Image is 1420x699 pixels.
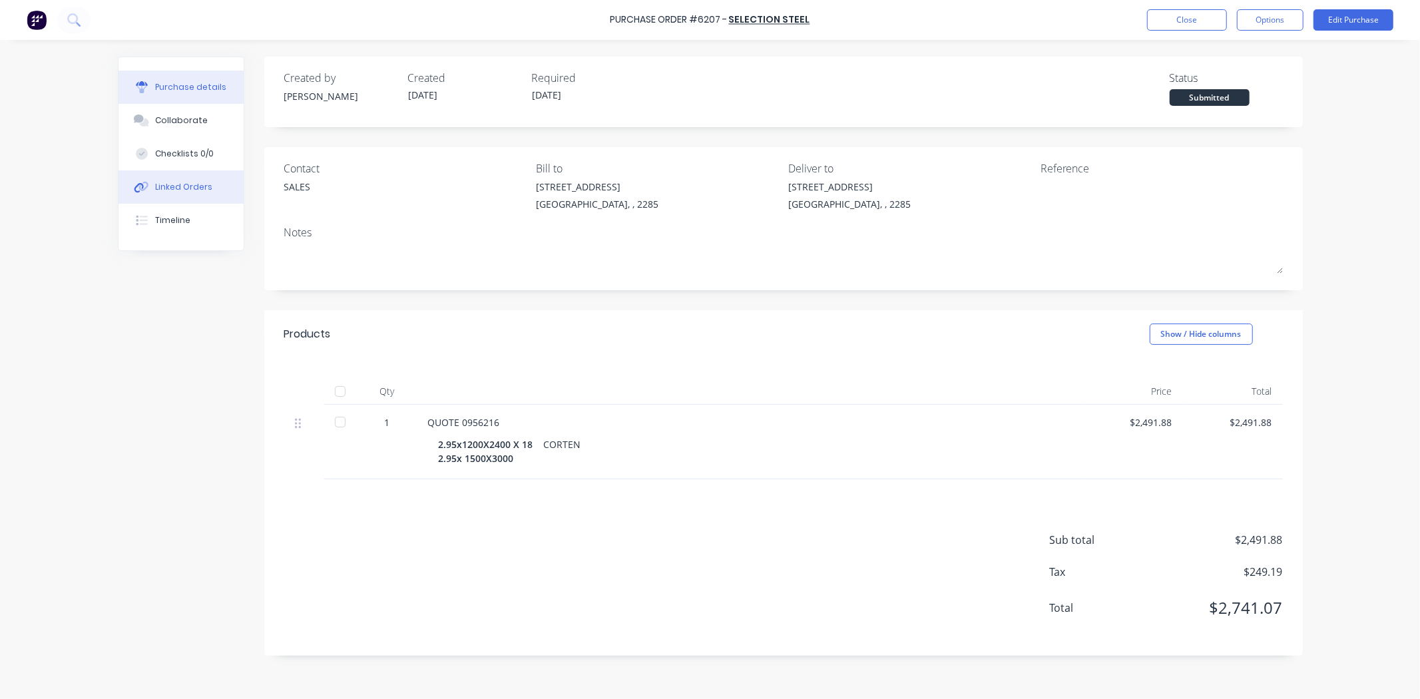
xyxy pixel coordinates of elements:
[788,180,911,194] div: [STREET_ADDRESS]
[155,81,226,93] div: Purchase details
[284,326,331,342] div: Products
[1183,378,1283,405] div: Total
[1194,415,1272,429] div: $2,491.88
[1150,532,1283,548] span: $2,491.88
[118,104,244,137] button: Collaborate
[536,160,778,176] div: Bill to
[536,180,658,194] div: [STREET_ADDRESS]
[610,13,728,27] div: Purchase Order #6207 -
[155,181,212,193] div: Linked Orders
[284,160,527,176] div: Contact
[1147,9,1227,31] button: Close
[284,224,1283,240] div: Notes
[1150,564,1283,580] span: $249.19
[408,70,521,86] div: Created
[1050,564,1150,580] span: Tax
[357,378,417,405] div: Qty
[788,160,1031,176] div: Deliver to
[118,170,244,204] button: Linked Orders
[729,13,810,27] a: SELECTION STEEL
[1150,596,1283,620] span: $2,741.07
[1170,70,1283,86] div: Status
[1170,89,1250,106] div: Submitted
[532,70,645,86] div: Required
[544,435,581,454] div: CORTEN
[1041,160,1283,176] div: Reference
[284,180,311,194] div: SALES
[1313,9,1393,31] button: Edit Purchase
[284,89,397,103] div: [PERSON_NAME]
[428,415,1072,429] div: QUOTE 0956216
[155,214,190,226] div: Timeline
[155,148,214,160] div: Checklists 0/0
[1237,9,1303,31] button: Options
[788,197,911,211] div: [GEOGRAPHIC_DATA], , 2285
[1050,532,1150,548] span: Sub total
[155,115,208,126] div: Collaborate
[27,10,47,30] img: Factory
[284,70,397,86] div: Created by
[118,204,244,237] button: Timeline
[536,197,658,211] div: [GEOGRAPHIC_DATA], , 2285
[439,435,544,468] div: 2.95x1200X2400 X 18 2.95x 1500X3000
[368,415,407,429] div: 1
[1083,378,1183,405] div: Price
[1150,324,1253,345] button: Show / Hide columns
[118,71,244,104] button: Purchase details
[1094,415,1172,429] div: $2,491.88
[118,137,244,170] button: Checklists 0/0
[1050,600,1150,616] span: Total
